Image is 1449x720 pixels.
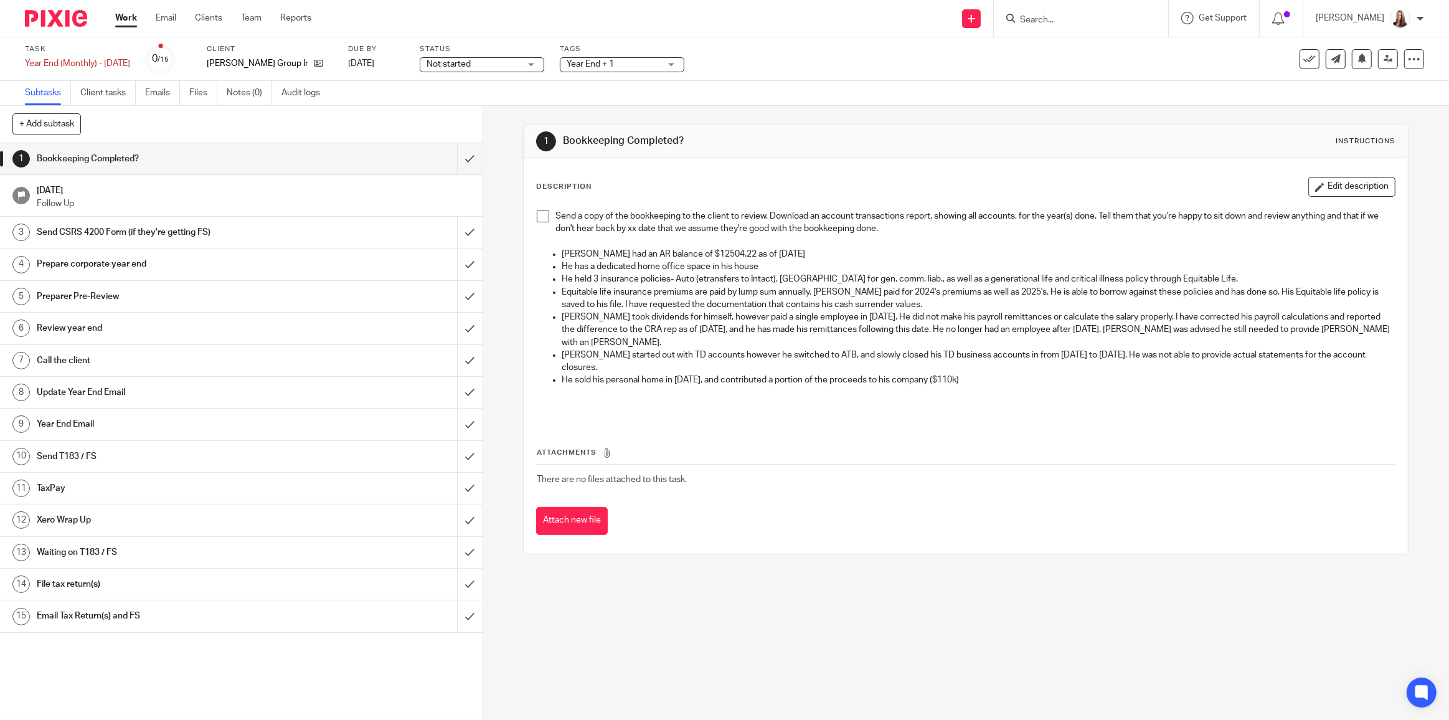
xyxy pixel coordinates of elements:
[145,81,180,105] a: Emails
[25,57,130,70] div: Year End (Monthly) - June 2025
[12,352,30,369] div: 7
[37,351,309,370] h1: Call the client
[241,12,262,24] a: Team
[420,44,544,54] label: Status
[427,60,471,69] span: Not started
[25,81,71,105] a: Subtasks
[115,12,137,24] a: Work
[12,511,30,529] div: 12
[80,81,136,105] a: Client tasks
[37,287,309,306] h1: Preparer Pre-Review
[37,447,309,466] h1: Send T183 / FS
[158,56,169,63] small: /15
[37,181,470,197] h1: [DATE]
[1316,12,1384,24] p: [PERSON_NAME]
[567,60,614,69] span: Year End + 1
[562,248,1395,260] p: [PERSON_NAME] had an AR balance of $12504.22 as of [DATE]
[37,607,309,625] h1: Email Tax Return(s) and FS
[37,197,470,210] p: Follow Up
[37,415,309,433] h1: Year End Email
[12,576,30,593] div: 14
[562,260,1395,273] p: He has a dedicated home office space in his house
[563,135,993,148] h1: Bookkeeping Completed?
[1199,14,1247,22] span: Get Support
[12,384,30,401] div: 8
[1308,177,1395,197] button: Edit description
[348,59,374,68] span: [DATE]
[37,575,309,594] h1: File tax return(s)
[37,543,309,562] h1: Waiting on T183 / FS
[562,374,1395,386] p: He sold his personal home in [DATE], and contributed a portion of the proceeds to his company ($1...
[207,57,308,70] p: [PERSON_NAME] Group Inc.
[562,273,1395,285] p: He held 3 insurance policies- Auto (etransfers to Intact), [GEOGRAPHIC_DATA] for gen. comm. liab....
[1336,136,1395,146] div: Instructions
[12,480,30,497] div: 11
[560,44,684,54] label: Tags
[12,256,30,273] div: 4
[12,448,30,465] div: 10
[562,349,1395,374] p: [PERSON_NAME] started out with TD accounts however he switched to ATB, and slowly closed his TD b...
[12,608,30,625] div: 15
[153,52,169,66] div: 0
[12,320,30,337] div: 6
[536,182,592,192] p: Description
[189,81,217,105] a: Files
[348,44,404,54] label: Due by
[37,223,309,242] h1: Send CSRS 4200 Form (if they're getting FS)
[12,150,30,168] div: 1
[25,44,130,54] label: Task
[37,149,309,168] h1: Bookkeeping Completed?
[555,210,1395,235] p: Send a copy of the bookkeeping to the client to review. Download an account transactions report, ...
[12,544,30,561] div: 13
[37,383,309,402] h1: Update Year End Email
[280,12,311,24] a: Reports
[25,57,130,70] div: Year End (Monthly) - [DATE]
[537,475,687,484] span: There are no files attached to this task.
[156,12,176,24] a: Email
[37,479,309,498] h1: TaxPay
[37,319,309,338] h1: Review year end
[37,511,309,529] h1: Xero Wrap Up
[25,10,87,27] img: Pixie
[536,507,608,535] button: Attach new file
[195,12,222,24] a: Clients
[1390,9,1410,29] img: Larissa-headshot-cropped.jpg
[37,255,309,273] h1: Prepare corporate year end
[536,131,556,151] div: 1
[207,44,333,54] label: Client
[281,81,329,105] a: Audit logs
[12,288,30,305] div: 5
[12,113,81,135] button: + Add subtask
[1019,15,1131,26] input: Search
[227,81,272,105] a: Notes (0)
[12,224,30,241] div: 3
[562,311,1395,349] p: [PERSON_NAME] took dividends for himself, however paid a single employee in [DATE]. He did not ma...
[562,286,1395,311] p: Equitable life insurance premiums are paid by lump sum annually. [PERSON_NAME] paid for 2024's pr...
[12,415,30,433] div: 9
[537,449,597,456] span: Attachments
